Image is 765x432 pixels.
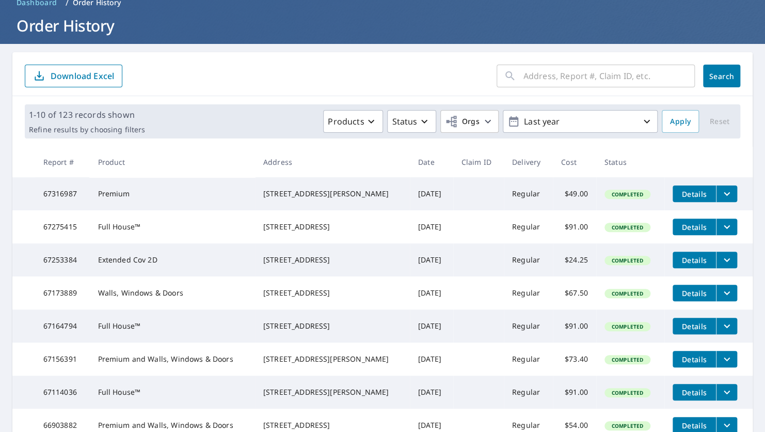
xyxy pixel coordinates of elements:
button: detailsBtn-67156391 [673,351,716,367]
td: Regular [504,210,553,243]
button: filesDropdownBtn-67275415 [716,219,737,235]
td: [DATE] [410,343,453,376]
p: Refine results by choosing filters [29,125,145,134]
td: [DATE] [410,243,453,276]
span: Completed [605,224,649,231]
div: [STREET_ADDRESS] [263,321,402,331]
span: Apply [670,115,691,128]
span: Details [679,321,710,331]
div: [STREET_ADDRESS] [263,288,402,298]
td: [DATE] [410,276,453,310]
button: filesDropdownBtn-67156391 [716,351,737,367]
th: Address [255,147,410,177]
button: filesDropdownBtn-67253384 [716,252,737,268]
button: filesDropdownBtn-67173889 [716,285,737,301]
button: filesDropdownBtn-67316987 [716,186,737,202]
button: Status [387,110,436,133]
td: 67275415 [35,210,90,243]
span: Completed [605,191,649,198]
button: detailsBtn-67114036 [673,384,716,400]
span: Search [711,71,732,81]
div: [STREET_ADDRESS][PERSON_NAME] [263,354,402,364]
button: detailsBtn-67173889 [673,285,716,301]
span: Details [679,189,710,199]
td: $24.25 [553,243,596,276]
div: [STREET_ADDRESS][PERSON_NAME] [263,189,402,199]
td: [DATE] [410,310,453,343]
td: 67114036 [35,376,90,409]
button: Download Excel [25,65,122,87]
span: Details [679,421,710,430]
p: Products [328,115,364,128]
td: $91.00 [553,310,596,343]
span: Completed [605,389,649,396]
div: [STREET_ADDRESS][PERSON_NAME] [263,387,402,397]
th: Claim ID [453,147,504,177]
span: Details [679,288,710,298]
td: [DATE] [410,210,453,243]
button: detailsBtn-67253384 [673,252,716,268]
th: Report # [35,147,90,177]
th: Status [596,147,664,177]
td: $67.50 [553,276,596,310]
div: [STREET_ADDRESS] [263,222,402,232]
p: Download Excel [51,70,114,82]
td: Regular [504,310,553,343]
td: Extended Cov 2D [89,243,254,276]
span: Details [679,388,710,397]
td: [DATE] [410,177,453,210]
button: detailsBtn-67316987 [673,186,716,202]
span: Completed [605,323,649,330]
span: Completed [605,356,649,363]
p: Status [392,115,417,128]
div: [STREET_ADDRESS] [263,420,402,430]
th: Date [410,147,453,177]
th: Cost [553,147,596,177]
td: $49.00 [553,177,596,210]
button: detailsBtn-67275415 [673,219,716,235]
button: Orgs [440,110,499,133]
button: Apply [662,110,699,133]
td: 67253384 [35,243,90,276]
td: Premium [89,177,254,210]
td: $91.00 [553,210,596,243]
span: Details [679,255,710,265]
td: Regular [504,376,553,409]
td: 67316987 [35,177,90,210]
td: Premium and Walls, Windows & Doors [89,343,254,376]
button: Last year [503,110,658,133]
td: Regular [504,343,553,376]
td: 67173889 [35,276,90,310]
button: Products [323,110,383,133]
td: Walls, Windows & Doors [89,276,254,310]
td: $73.40 [553,343,596,376]
p: Last year [520,113,641,131]
td: Full House™ [89,210,254,243]
span: Completed [605,257,649,264]
span: Details [679,354,710,364]
td: Full House™ [89,376,254,409]
th: Delivery [504,147,553,177]
td: 67156391 [35,343,90,376]
button: filesDropdownBtn-67164794 [716,318,737,334]
span: Completed [605,422,649,429]
span: Completed [605,290,649,297]
div: [STREET_ADDRESS] [263,255,402,265]
td: 67164794 [35,310,90,343]
td: Regular [504,243,553,276]
td: $91.00 [553,376,596,409]
th: Product [89,147,254,177]
p: 1-10 of 123 records shown [29,109,145,121]
span: Orgs [445,115,480,128]
td: Regular [504,177,553,210]
h1: Order History [12,15,753,36]
input: Address, Report #, Claim ID, etc. [523,61,695,90]
button: filesDropdownBtn-67114036 [716,384,737,400]
td: Regular [504,276,553,310]
td: [DATE] [410,376,453,409]
td: Full House™ [89,310,254,343]
button: detailsBtn-67164794 [673,318,716,334]
button: Search [703,65,740,87]
span: Details [679,222,710,232]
